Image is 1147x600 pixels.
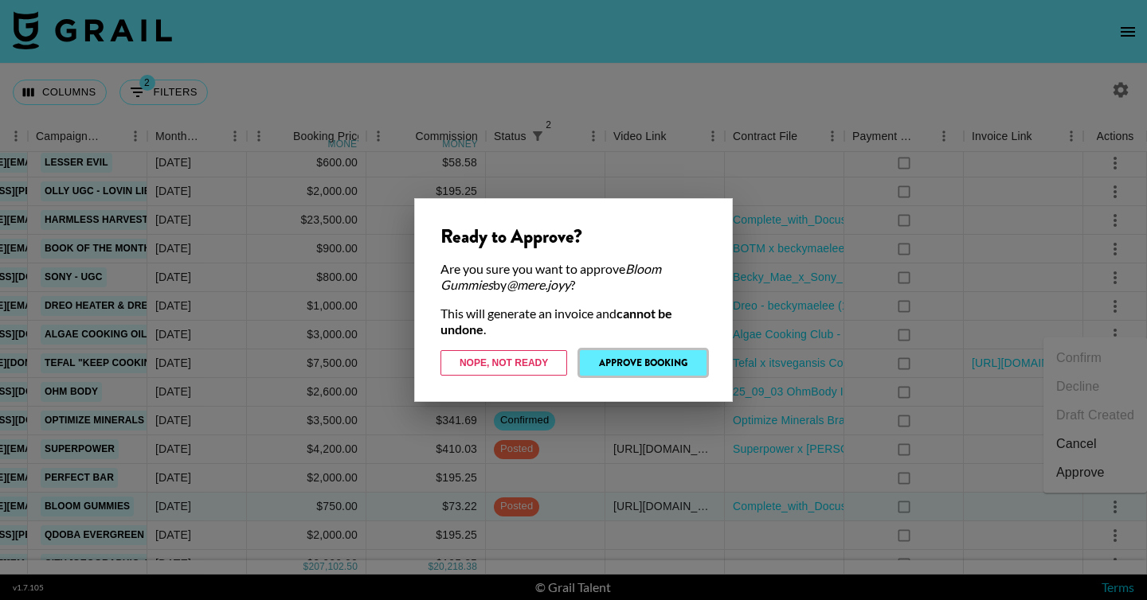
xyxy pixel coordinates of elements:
em: Bloom Gummies [440,261,661,292]
em: @ mere.joyy [507,277,570,292]
div: Ready to Approve? [440,224,707,248]
button: Nope, Not Ready [440,350,567,376]
button: Approve Booking [580,350,707,376]
div: Are you sure you want to approve by ? [440,261,707,293]
div: This will generate an invoice and . [440,306,707,337]
strong: cannot be undone [440,306,672,337]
